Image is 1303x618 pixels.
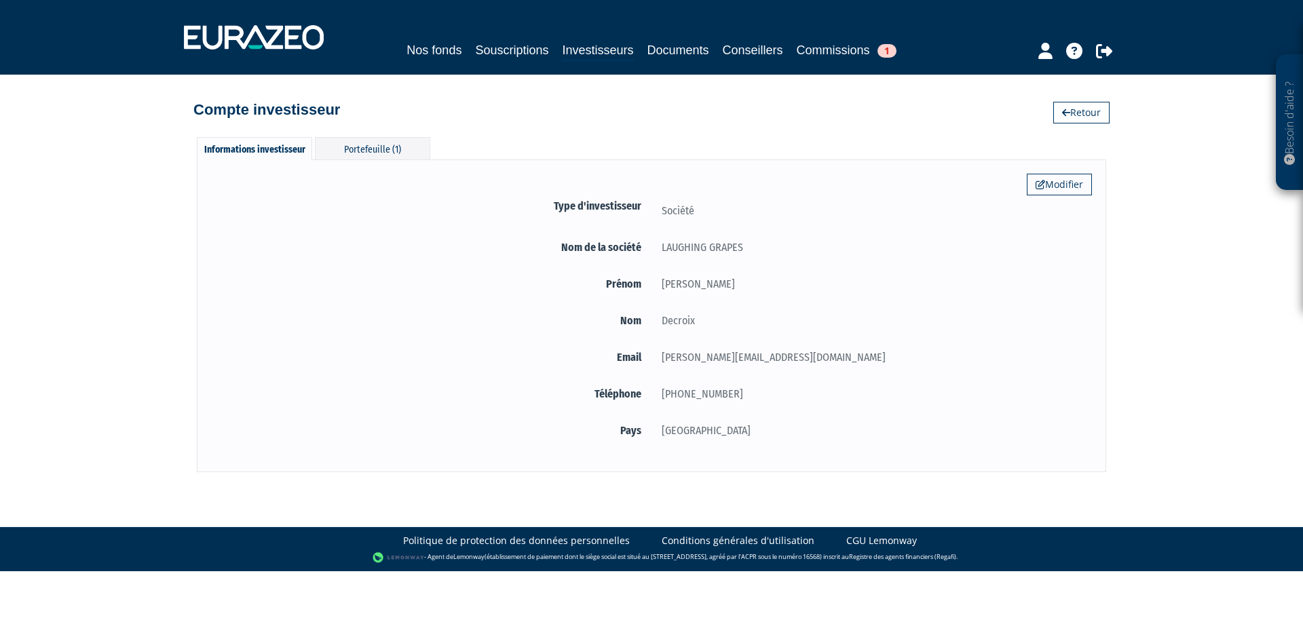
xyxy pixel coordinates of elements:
a: Politique de protection des données personnelles [403,534,630,547]
img: logo-lemonway.png [373,551,425,564]
span: 1 [877,44,896,58]
div: LAUGHING GRAPES [651,239,1092,256]
div: [PHONE_NUMBER] [651,385,1092,402]
div: Informations investisseur [197,137,312,160]
img: 1732889491-logotype_eurazeo_blanc_rvb.png [184,25,324,50]
a: CGU Lemonway [846,534,917,547]
a: Nos fonds [407,41,461,60]
div: [PERSON_NAME][EMAIL_ADDRESS][DOMAIN_NAME] [651,349,1092,366]
label: Pays [211,422,651,439]
a: Conditions générales d'utilisation [662,534,814,547]
div: [PERSON_NAME] [651,275,1092,292]
h4: Compte investisseur [193,102,340,118]
div: Decroix [651,312,1092,329]
p: Besoin d'aide ? [1282,62,1298,184]
label: Nom de la société [211,239,651,256]
label: Nom [211,312,651,329]
a: Investisseurs [562,41,633,62]
a: Documents [647,41,709,60]
div: Portefeuille (1) [315,137,430,159]
label: Email [211,349,651,366]
div: - Agent de (établissement de paiement dont le siège social est situé au [STREET_ADDRESS], agréé p... [14,551,1289,564]
a: Souscriptions [475,41,548,60]
label: Prénom [211,275,651,292]
div: [GEOGRAPHIC_DATA] [651,422,1092,439]
label: Type d'investisseur [211,197,651,214]
div: Société [651,202,1092,219]
a: Retour [1053,102,1110,123]
a: Conseillers [723,41,783,60]
a: Modifier [1027,174,1092,195]
a: Lemonway [453,553,485,562]
a: Commissions1 [797,41,896,60]
label: Téléphone [211,385,651,402]
a: Registre des agents financiers (Regafi) [849,553,956,562]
